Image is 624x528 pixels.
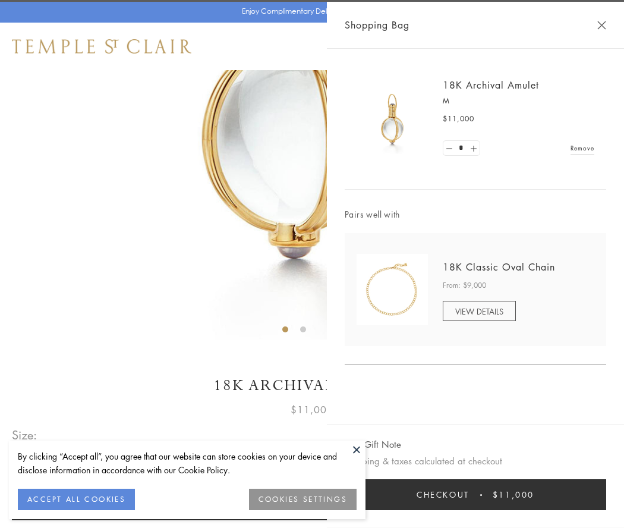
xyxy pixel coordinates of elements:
[345,208,606,221] span: Pairs well with
[417,488,469,501] span: Checkout
[443,141,455,156] a: Set quantity to 0
[571,142,594,155] a: Remove
[345,17,409,33] span: Shopping Bag
[249,489,357,510] button: COOKIES SETTINGS
[12,425,38,445] span: Size:
[291,402,333,417] span: $11,000
[357,254,428,325] img: N88865-OV18
[357,83,428,155] img: 18K Archival Amulet
[443,113,474,125] span: $11,000
[597,21,606,30] button: Close Shopping Bag
[18,489,135,510] button: ACCEPT ALL COOKIES
[345,479,606,510] button: Checkout $11,000
[12,39,191,54] img: Temple St. Clair
[345,454,606,469] p: Shipping & taxes calculated at checkout
[467,141,479,156] a: Set quantity to 2
[443,260,555,274] a: 18K Classic Oval Chain
[242,5,377,17] p: Enjoy Complimentary Delivery & Returns
[345,437,401,452] button: Add Gift Note
[493,488,534,501] span: $11,000
[443,301,516,321] a: VIEW DETAILS
[18,450,357,477] div: By clicking “Accept all”, you agree that our website can store cookies on your device and disclos...
[443,95,594,107] p: M
[443,78,539,92] a: 18K Archival Amulet
[455,306,503,317] span: VIEW DETAILS
[443,279,486,291] span: From: $9,000
[12,375,612,396] h1: 18K Archival Amulet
